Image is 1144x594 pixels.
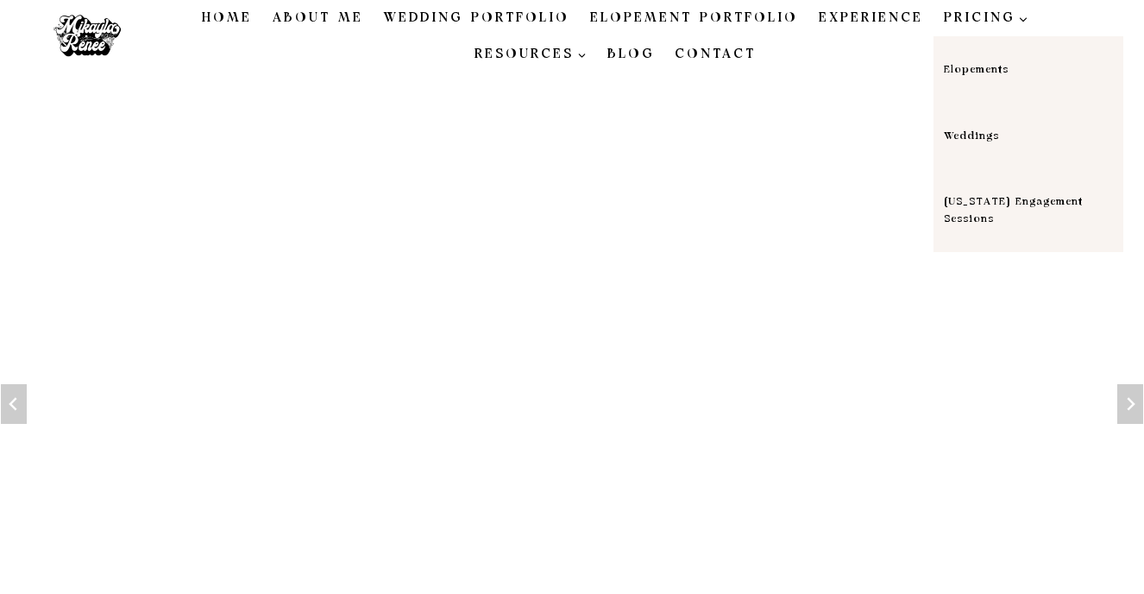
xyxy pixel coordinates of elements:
button: Next slide [1116,383,1144,425]
a: [US_STATE] Engagement Sessions [933,169,1123,252]
a: Weddings [933,103,1123,169]
img: Mikayla Renee Photo [44,6,130,66]
a: Contact [664,36,766,73]
a: Elopements [933,36,1123,103]
a: Blog [597,36,665,73]
button: Child menu of RESOURCES [464,36,597,73]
